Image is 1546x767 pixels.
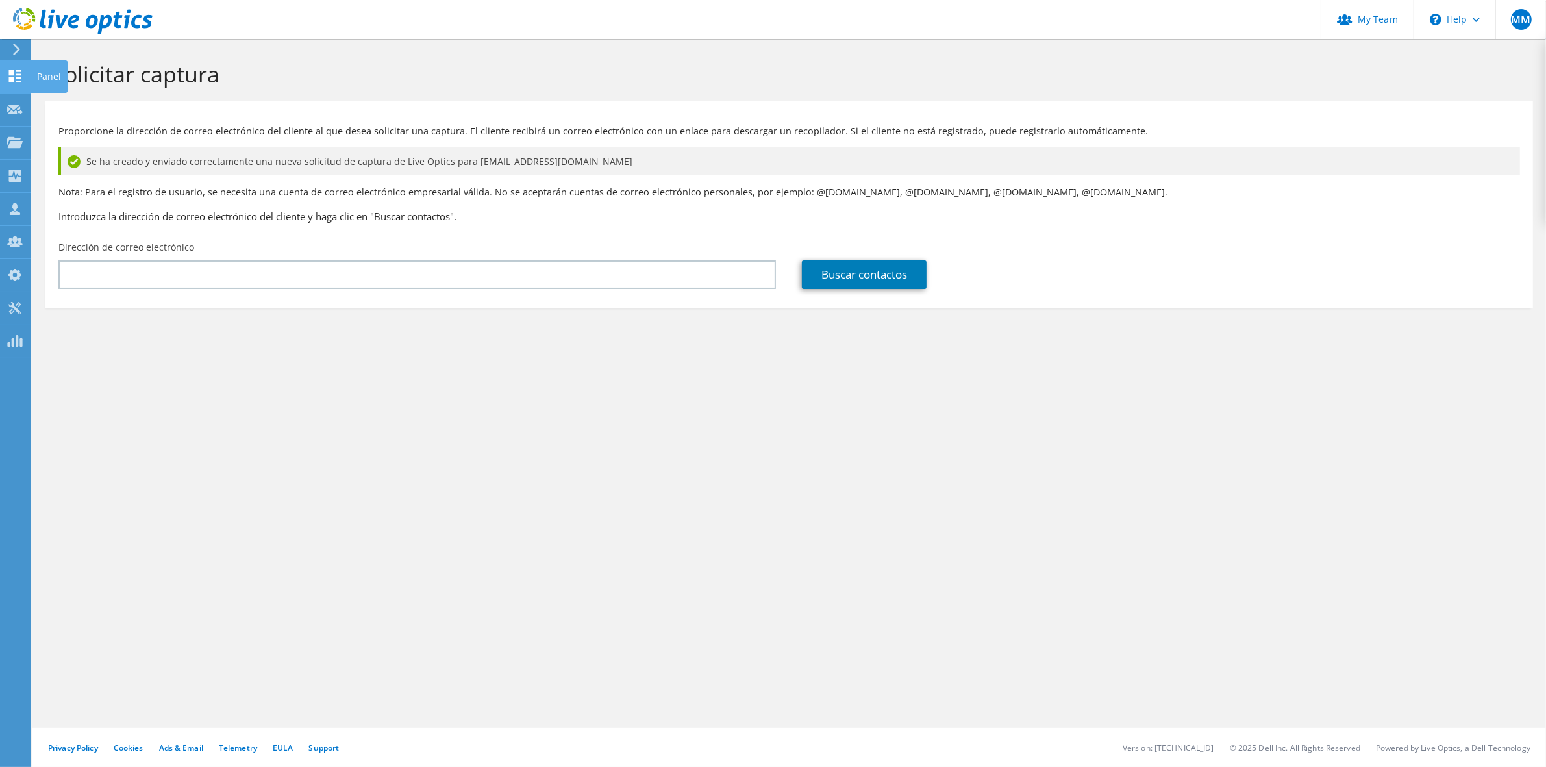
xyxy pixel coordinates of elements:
h1: Solicitar captura [52,60,1520,88]
a: Privacy Policy [48,742,98,753]
h3: Introduzca la dirección de correo electrónico del cliente y haga clic en "Buscar contactos". [58,209,1520,223]
div: Panel [31,60,68,93]
p: Proporcione la dirección de correo electrónico del cliente al que desea solicitar una captura. El... [58,124,1520,138]
li: © 2025 Dell Inc. All Rights Reserved [1230,742,1360,753]
a: Telemetry [219,742,257,753]
a: Ads & Email [159,742,203,753]
svg: \n [1430,14,1441,25]
p: Nota: Para el registro de usuario, se necesita una cuenta de correo electrónico empresarial válid... [58,185,1520,199]
a: EULA [273,742,293,753]
a: Support [308,742,339,753]
span: Se ha creado y enviado correctamente una nueva solicitud de captura de Live Optics para [EMAIL_AD... [86,155,632,169]
li: Version: [TECHNICAL_ID] [1123,742,1214,753]
label: Dirección de correo electrónico [58,241,194,254]
span: MM [1511,9,1532,30]
a: Buscar contactos [802,260,927,289]
li: Powered by Live Optics, a Dell Technology [1376,742,1530,753]
a: Cookies [114,742,143,753]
